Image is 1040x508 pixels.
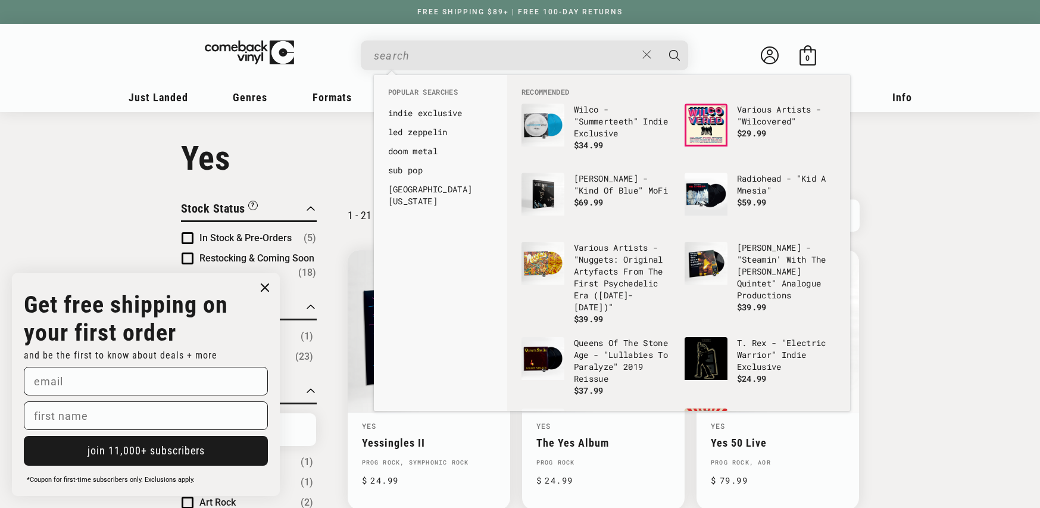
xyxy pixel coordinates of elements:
[685,173,727,216] img: Radiohead - "Kid A Mnesia"
[521,337,673,397] a: Queens Of The Stone Age - "Lullabies To Paralyze" 2019 Reissue Queens Of The Stone Age - "Lullabi...
[805,54,810,63] span: 0
[181,139,860,178] h1: Yes
[574,385,604,396] span: $37.99
[521,242,564,285] img: Various Artists - "Nuggets: Original Artyfacts From The First Psychedelic Era (1965-1968)"
[382,161,499,180] li: default_suggestions: sub pop
[199,253,314,264] span: Restocking & Coming Soon
[516,236,679,331] li: default_products: Various Artists - "Nuggets: Original Artyfacts From The First Psychedelic Era (...
[536,421,551,431] a: Yes
[24,350,217,361] span: and be the first to know about deals + more
[685,337,836,394] a: T. Rex - "Electric Warrior" Indie Exclusive T. Rex - "Electric Warrior" Indie Exclusive $24.99
[362,421,377,431] a: Yes
[313,91,352,104] span: Formats
[685,409,727,451] img: Incubus - "Light Grenades" Regular
[516,167,679,236] li: default_products: Miles Davis - "Kind Of Blue" MoFi
[679,236,842,319] li: default_products: Miles Davis - "Steamin' With The Miles Davis Quintet" Analogue Productions
[685,173,836,230] a: Radiohead - "Kid A Mnesia" Radiohead - "Kid A Mnesia" $59.99
[295,350,313,364] span: Number of products: (23)
[382,87,499,104] li: Popular Searches
[574,242,673,313] p: Various Artists - "Nuggets: Original Artyfacts From The First Psychedelic Era ([DATE]-[DATE])"
[711,437,845,449] a: Yes 50 Live
[660,40,689,70] button: Search
[737,301,767,313] span: $39.99
[181,200,258,220] button: Filter by Stock Status
[521,242,673,325] a: Various Artists - "Nuggets: Original Artyfacts From The First Psychedelic Era (1965-1968)" Variou...
[679,98,842,167] li: default_products: Various Artists - "Wilcovered"
[382,180,499,211] li: default_suggestions: hotel california
[737,409,836,432] p: Incubus - "Light Grenades" Regular
[685,104,727,147] img: Various Artists - "Wilcovered"
[685,242,727,285] img: Miles Davis - "Steamin' With The Miles Davis Quintet" Analogue Productions
[521,337,564,380] img: Queens Of The Stone Age - "Lullabies To Paralyze" 2019 Reissue
[574,337,673,385] p: Queens Of The Stone Age - "Lullabies To Paralyze" 2019 Reissue
[27,476,195,484] span: *Coupon for first-time subscribers only. Exclusions apply.
[685,104,836,161] a: Various Artists - "Wilcovered" Various Artists - "Wilcovered" $29.99
[892,91,912,104] span: Info
[361,40,688,70] div: Search
[304,231,316,245] span: Number of products: (5)
[24,401,268,430] input: first name
[388,107,493,119] a: indie exclusive
[507,75,850,411] div: Recommended
[679,331,842,400] li: default_products: T. Rex - "Electric Warrior" Indie Exclusive
[388,164,493,176] a: sub pop
[301,475,313,490] span: Number of products: (1)
[181,201,245,216] span: Stock Status
[24,367,268,395] input: email
[374,43,636,68] input: When autocomplete results are available use up and down arrows to review and enter to select
[685,409,836,466] a: Incubus - "Light Grenades" Regular Incubus - "Light Grenades" Regular
[374,75,507,217] div: Popular Searches
[516,98,679,167] li: default_products: Wilco - "Summerteeth" Indie Exclusive
[737,197,767,208] span: $59.99
[737,127,767,139] span: $29.99
[574,104,673,139] p: Wilco - "Summerteeth" Indie Exclusive
[382,104,499,123] li: default_suggestions: indie exclusive
[199,232,292,244] span: In Stock & Pre-Orders
[521,409,564,451] img: The Beatles - "1"
[516,331,679,403] li: default_products: Queens Of The Stone Age - "Lullabies To Paralyze" 2019 Reissue
[233,91,267,104] span: Genres
[737,337,836,373] p: T. Rex - "Electric Warrior" Indie Exclusive
[521,104,564,147] img: Wilco - "Summerteeth" Indie Exclusive
[348,209,439,222] p: 1 - 21 of 23 products
[536,437,670,449] a: The Yes Album
[256,279,274,297] button: Close dialog
[679,167,842,236] li: default_products: Radiohead - "Kid A Mnesia"
[521,173,673,230] a: Miles Davis - "Kind Of Blue" MoFi [PERSON_NAME] - "Kind Of Blue" MoFi $69.99
[516,87,842,98] li: Recommended
[516,403,679,472] li: default_products: The Beatles - "1"
[521,173,564,216] img: Miles Davis - "Kind Of Blue" MoFi
[685,242,836,313] a: Miles Davis - "Steamin' With The Miles Davis Quintet" Analogue Productions [PERSON_NAME] - "Steam...
[574,197,604,208] span: $69.99
[574,313,604,325] span: $39.99
[24,291,228,347] strong: Get free shipping on your first order
[711,421,726,431] a: Yes
[685,337,727,380] img: T. Rex - "Electric Warrior" Indie Exclusive
[737,104,836,127] p: Various Artists - "Wilcovered"
[388,183,493,207] a: [GEOGRAPHIC_DATA][US_STATE]
[574,139,604,151] span: $34.99
[129,91,188,104] span: Just Landed
[636,42,658,68] button: Close
[382,142,499,161] li: default_suggestions: doom metal
[301,329,313,344] span: Number of products: (1)
[521,409,673,466] a: The Beatles - "1" The Beatles - "1"
[301,455,313,469] span: Number of products: (1)
[24,436,268,466] button: join 11,000+ subscribers
[737,242,836,301] p: [PERSON_NAME] - "Steamin' With The [PERSON_NAME] Quintet" Analogue Productions
[405,8,635,16] a: FREE SHIPPING $89+ | FREE 100-DAY RETURNS
[298,266,316,280] span: Number of products: (18)
[521,104,673,161] a: Wilco - "Summerteeth" Indie Exclusive Wilco - "Summerteeth" Indie Exclusive $34.99
[737,173,836,197] p: Radiohead - "Kid A Mnesia"
[574,173,673,197] p: [PERSON_NAME] - "Kind Of Blue" MoFi
[382,123,499,142] li: default_suggestions: led zeppelin
[574,409,673,420] p: The Beatles - "1"
[388,145,493,157] a: doom metal
[679,403,842,472] li: default_products: Incubus - "Light Grenades" Regular
[362,437,496,449] a: Yessingles II
[388,126,493,138] a: led zeppelin
[737,373,767,384] span: $24.99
